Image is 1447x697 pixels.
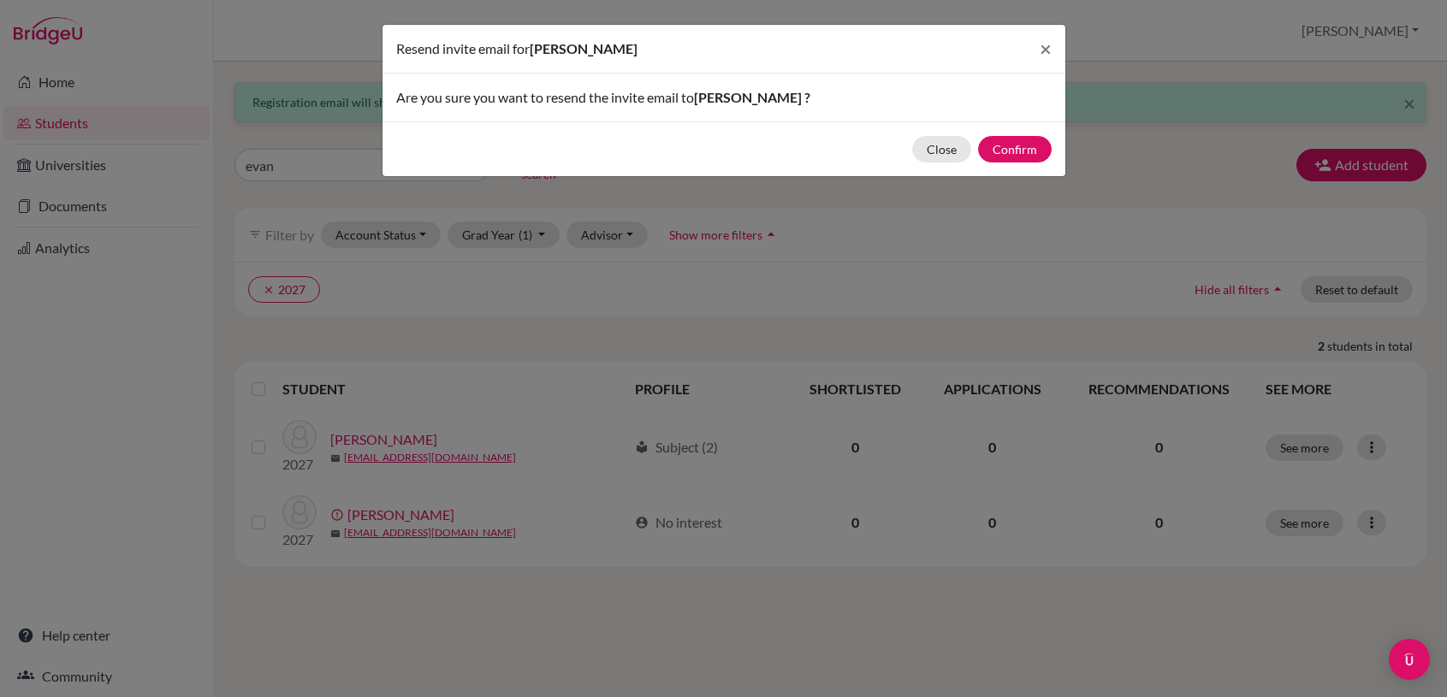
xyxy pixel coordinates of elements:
[694,89,810,105] span: [PERSON_NAME] ?
[978,136,1052,162] button: Confirm
[912,136,971,162] button: Close
[396,40,530,56] span: Resend invite email for
[530,40,638,56] span: [PERSON_NAME]
[1026,25,1065,73] button: Close
[396,87,1052,108] p: Are you sure you want to resend the invite email to
[1389,639,1430,680] div: Open Intercom Messenger
[1040,36,1052,61] span: ×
